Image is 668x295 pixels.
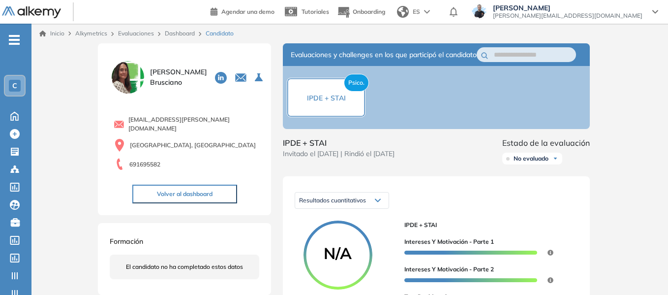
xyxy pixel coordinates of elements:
[514,155,548,163] span: No evaluado
[304,245,372,261] span: N/A
[302,8,329,15] span: Tutoriales
[211,5,274,17] a: Agendar una demo
[118,30,154,37] a: Evaluaciones
[129,160,160,169] span: 691695582
[75,30,107,37] span: Alkymetrics
[221,8,274,15] span: Agendar una demo
[353,8,385,15] span: Onboarding
[110,237,143,246] span: Formación
[206,29,234,38] span: Candidato
[344,74,369,92] span: Psico.
[404,265,494,274] span: Intereses y Motivación - Parte 2
[150,67,207,88] span: [PERSON_NAME] brusciano
[39,29,64,38] a: Inicio
[552,156,558,162] img: Ícono de flecha
[337,1,385,23] button: Onboarding
[502,137,590,149] span: Estado de la evaluación
[165,30,195,37] a: Dashboard
[307,94,346,102] span: IPDE + STAI
[132,185,237,203] button: Volver al dashboard
[404,221,570,229] span: IPDE + STAI
[493,12,642,20] span: [PERSON_NAME][EMAIL_ADDRESS][DOMAIN_NAME]
[413,7,420,16] span: ES
[12,82,17,90] span: C
[9,39,20,41] i: -
[404,237,494,246] span: Intereses y Motivación - Parte 1
[283,149,395,159] span: Invitado el [DATE] | Rindió el [DATE]
[397,6,409,18] img: world
[299,197,366,204] span: Resultados cuantitativos
[283,137,395,149] span: IPDE + STAI
[291,50,477,60] span: Evaluaciones y challenges en los que participó el candidato
[110,59,146,96] img: PROFILE_MENU_LOGO_USER
[130,141,256,150] span: [GEOGRAPHIC_DATA], [GEOGRAPHIC_DATA]
[493,4,642,12] span: [PERSON_NAME]
[2,6,61,19] img: Logo
[126,262,243,271] span: El candidato no ha completado estos datos
[128,115,259,133] span: [EMAIL_ADDRESS][PERSON_NAME][DOMAIN_NAME]
[619,248,668,295] iframe: Chat Widget
[619,248,668,295] div: Widget de chat
[424,10,430,14] img: arrow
